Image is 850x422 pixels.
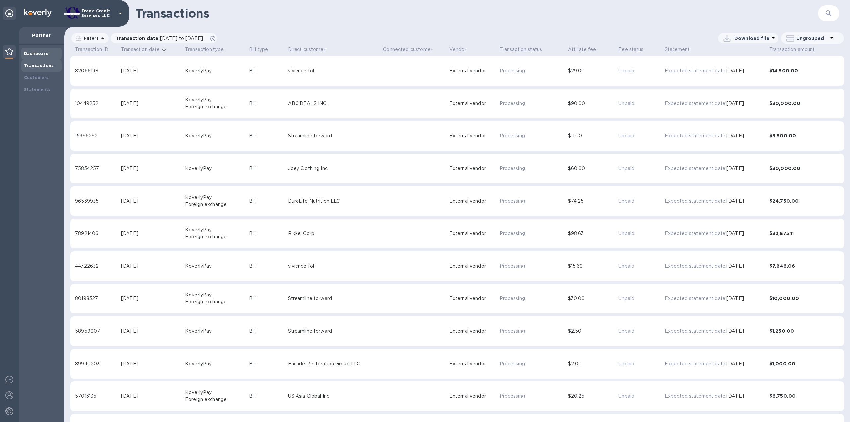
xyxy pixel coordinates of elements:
span: Affiliate fee [568,45,605,53]
p: [DATE] [726,100,744,107]
span: Transaction amount [769,45,824,53]
div: vivience fol [288,67,381,74]
span: Transaction status [500,45,542,53]
div: Streamline forward [288,328,381,335]
p: [DATE] [726,295,744,302]
div: External vendor [449,230,497,237]
p: Processing [500,67,565,74]
div: [DATE] [121,100,182,107]
div: KoverlyPay [185,96,246,103]
div: 78921406 [75,230,118,237]
p: [DATE] [726,132,744,139]
p: [DATE] [726,198,744,205]
div: Streamline forward [288,132,381,139]
div: DureLife Nutrition LLC [288,198,381,205]
p: Expected statement date: [665,295,726,302]
div: 96539935 [75,198,118,205]
span: Fee status [618,45,643,53]
p: Transaction date : [116,35,206,42]
p: Processing [500,165,565,172]
p: Partner [24,32,59,39]
div: 82066198 [75,67,118,74]
div: KoverlyPay [185,263,246,270]
p: [DATE] [726,393,744,400]
span: Affiliate fee [568,45,596,53]
p: Unpaid [618,295,662,302]
h1: Transactions [135,6,699,20]
p: [DATE] [726,263,744,270]
div: Bill [249,67,285,74]
span: Transaction status [500,45,551,53]
p: Expected statement date: [665,263,726,270]
p: [DATE] [726,360,744,367]
p: Trade Credit Services LLC [81,9,115,18]
div: Rikkel Corp [288,230,381,237]
div: [DATE] [121,393,182,400]
p: Expected statement date: [665,198,726,205]
p: Expected statement date: [665,100,726,107]
div: [DATE] [121,165,182,172]
div: Streamline forward [288,295,381,302]
div: Foreign exchange [185,233,246,240]
span: Transaction date [121,45,168,53]
span: Connected customer [383,45,432,53]
div: Bill [249,295,285,302]
div: $32,875.11 [769,230,839,237]
p: Expected statement date: [665,67,726,74]
b: Transactions [24,63,54,68]
div: $1,000.00 [769,360,839,367]
div: $10,000.00 [769,295,839,302]
div: External vendor [449,360,497,367]
div: KoverlyPay [185,226,246,233]
div: Transaction date:[DATE] to [DATE] [111,33,217,43]
div: $2.00 [568,360,616,367]
div: vivience fol [288,263,381,270]
div: $98.63 [568,230,616,237]
div: External vendor [449,295,497,302]
p: Unpaid [618,100,662,107]
div: Bill [249,328,285,335]
div: Bill [249,198,285,205]
div: Foreign exchange [185,298,246,305]
p: [DATE] [726,67,744,74]
div: 75834257 [75,165,118,172]
p: Processing [500,132,565,139]
div: Joey Clothing Inc [288,165,381,172]
p: Unpaid [618,393,662,400]
b: Statements [24,87,51,92]
div: [DATE] [121,67,182,74]
div: External vendor [449,263,497,270]
span: Bill type [249,45,277,53]
p: Unpaid [618,132,662,139]
div: 89940203 [75,360,118,367]
div: $30.00 [568,295,616,302]
p: Unpaid [618,230,662,237]
p: Processing [500,393,565,400]
p: Expected statement date: [665,230,726,237]
div: [DATE] [121,328,182,335]
div: Foreign exchange [185,396,246,403]
div: Foreign exchange [185,201,246,208]
p: Unpaid [618,263,662,270]
div: $29.00 [568,67,616,74]
p: Unpaid [618,328,662,335]
div: 10449252 [75,100,118,107]
div: Bill [249,360,285,367]
div: Unpin categories [3,7,16,20]
div: External vendor [449,132,497,139]
div: Bill [249,263,285,270]
b: Customers [24,75,49,80]
p: [DATE] [726,165,744,172]
p: [DATE] [726,328,744,335]
div: $7,846.06 [769,263,839,269]
p: Unpaid [618,165,662,172]
div: KoverlyPay [185,194,246,201]
p: Expected statement date: [665,360,726,367]
div: 57013135 [75,393,118,400]
img: Logo [24,9,52,17]
div: External vendor [449,67,497,74]
span: Transaction date [121,45,160,53]
img: Partner [5,48,13,55]
span: Statement [665,45,690,53]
